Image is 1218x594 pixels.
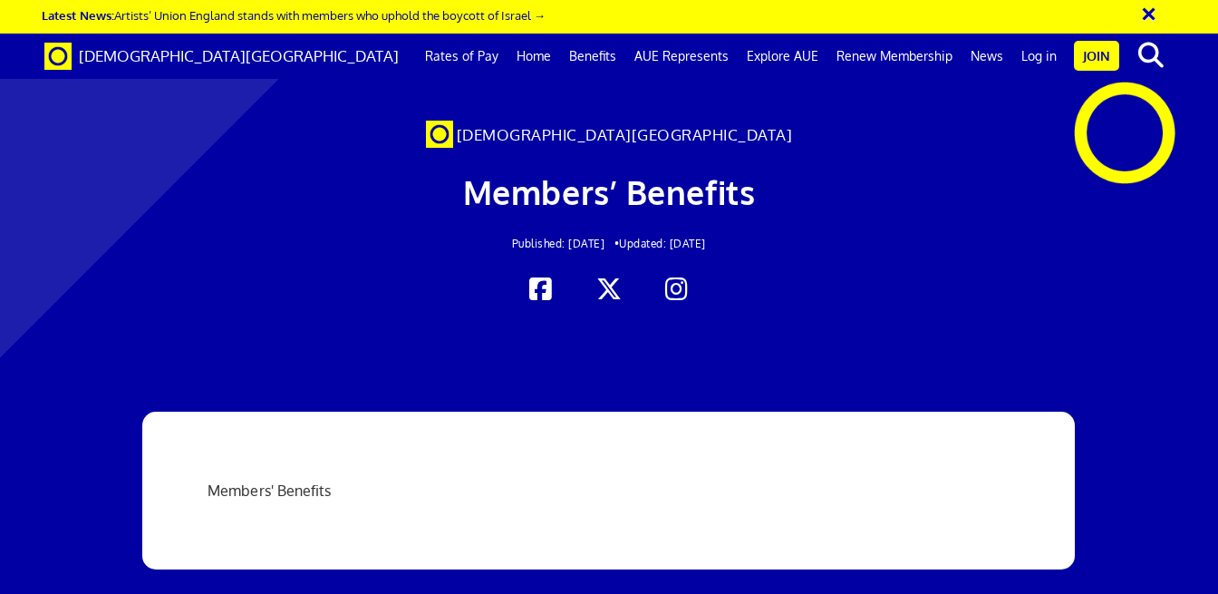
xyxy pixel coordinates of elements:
a: Latest News:Artists’ Union England stands with members who uphold the boycott of Israel → [42,7,546,23]
span: Published: [DATE] • [512,237,620,250]
span: Members’ Benefits [463,171,756,212]
a: Home [507,34,560,79]
a: Benefits [560,34,625,79]
strong: Latest News: [42,7,114,23]
span: [DEMOGRAPHIC_DATA][GEOGRAPHIC_DATA] [457,125,793,144]
a: Explore AUE [738,34,827,79]
p: Members' Benefits [208,480,1010,501]
a: Log in [1012,34,1066,79]
a: AUE Represents [625,34,738,79]
a: News [962,34,1012,79]
h2: Updated: [DATE] [237,238,981,249]
button: search [1123,36,1178,74]
span: [DEMOGRAPHIC_DATA][GEOGRAPHIC_DATA] [79,46,399,65]
a: Rates of Pay [416,34,507,79]
a: Join [1074,41,1119,71]
a: Brand [DEMOGRAPHIC_DATA][GEOGRAPHIC_DATA] [31,34,412,79]
a: Renew Membership [827,34,962,79]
